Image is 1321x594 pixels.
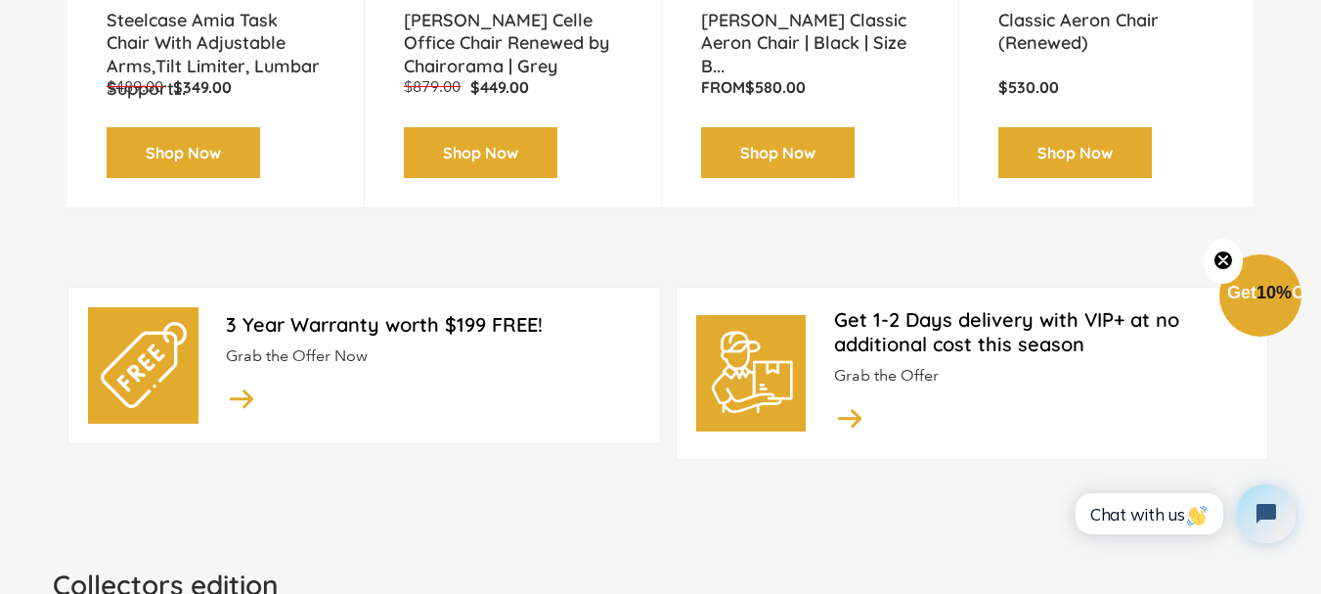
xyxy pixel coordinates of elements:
span: $580.00 [745,77,806,97]
a: Shop Now [107,127,260,179]
img: image_14.png [834,401,865,434]
p: From [701,77,919,98]
h2: Get 1-2 Days delivery with VIP+ at no additional cost this season [834,307,1248,356]
span: Get Off [1227,283,1317,302]
p: Grab the Offer [834,366,1248,387]
a: Steelcase Amia Task Chair With Adjustable Arms,Tilt Limiter, Lumbar Support... [107,9,325,58]
a: Classic Aeron Chair (Renewed) [998,9,1216,58]
button: Close teaser [1204,239,1243,284]
h2: 3 Year Warranty worth $199 FREE! [226,312,639,337]
a: Shop Now [701,127,855,179]
span: $530.00 [998,77,1059,97]
span: 10% [1256,283,1292,302]
span: $489.00 [107,77,163,96]
img: free.png [101,322,186,407]
a: Shop Now [404,127,557,179]
img: image_14.png [226,382,257,414]
span: $349.00 [173,77,232,97]
span: $879.00 [404,77,461,96]
a: [PERSON_NAME] Celle Office Chair Renewed by Chairorama | Grey [404,9,622,58]
img: delivery-man.png [709,330,794,415]
iframe: Tidio Chat [1054,468,1312,560]
p: Grab the Offer Now [226,346,639,367]
a: Shop Now [998,127,1152,179]
span: $449.00 [470,77,529,97]
a: [PERSON_NAME] Classic Aeron Chair | Black | Size B... [701,9,919,58]
div: Get10%OffClose teaser [1219,256,1301,339]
